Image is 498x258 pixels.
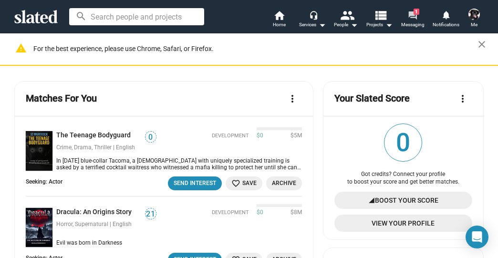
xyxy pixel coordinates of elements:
div: Open Intercom Messenger [466,226,488,248]
span: Messaging [401,19,425,31]
button: Sharon BruneauMe [463,7,486,31]
a: Home [262,10,296,31]
mat-icon: arrow_drop_down [383,19,394,31]
div: Services [299,19,326,31]
span: $8M [287,209,302,217]
div: Evil was born in Darkness [52,239,302,247]
mat-icon: forum [408,10,417,20]
mat-icon: more_vert [457,93,468,104]
span: Notifications [433,19,459,31]
div: Seeking: Actor [26,178,62,186]
a: Dracula: An Origins Story [56,208,135,217]
a: Notifications [429,10,463,31]
a: Boost Your Score [334,192,472,209]
div: Crime, Drama, Thriller | English [56,144,156,152]
span: 0 [145,133,156,142]
span: 0 [384,124,422,161]
div: Horror, Supernatural | English [56,221,156,228]
span: Me [471,19,477,31]
a: View Your Profile [334,215,472,232]
span: Save [231,178,257,188]
span: $0 [257,209,263,217]
span: Home [273,19,286,31]
mat-icon: home [273,10,285,21]
button: Archive [266,176,302,190]
mat-icon: notifications [441,10,450,19]
img: Dracula: An Origins Story [26,208,52,248]
mat-icon: view_list [373,8,387,22]
div: Send Interest [174,178,216,188]
span: Development [212,209,249,217]
img: Sharon Bruneau [468,9,480,20]
a: 1Messaging [396,10,429,31]
mat-icon: headset_mic [309,10,318,19]
span: $5M [287,132,302,140]
span: Development [212,133,249,140]
span: $0 [257,132,263,140]
span: Archive [272,178,296,188]
div: People [334,19,358,31]
button: People [329,10,363,31]
mat-icon: arrow_drop_down [348,19,360,31]
mat-card-title: Your Slated Score [334,92,410,105]
mat-icon: more_vert [287,93,298,104]
mat-icon: arrow_drop_down [316,19,328,31]
span: View Your Profile [342,215,465,232]
button: Save [226,176,262,190]
span: 1 [414,9,419,15]
div: In 1974 blue-collar Tacoma, a 17-year-old with uniquely specialized training is asked by a terrif... [52,157,302,171]
mat-icon: signal_cellular_4_bar [368,192,375,209]
div: Got credits? Connect your profile to boost your score and get better matches. [334,171,472,186]
div: For the best experience, please use Chrome, Safari, or Firefox. [33,42,478,55]
span: 21 [145,209,156,219]
img: The Teenage Bodyguard [26,131,52,171]
mat-icon: close [476,39,488,50]
mat-icon: warning [15,42,27,54]
button: Services [296,10,329,31]
mat-card-title: Matches For You [26,92,97,105]
span: Projects [366,19,393,31]
mat-icon: people [340,8,354,22]
a: The Teenage Bodyguard [56,131,135,140]
button: Projects [363,10,396,31]
input: Search people and projects [69,8,204,25]
mat-icon: favorite_border [231,179,240,188]
button: Send Interest [168,176,222,190]
span: Boost Your Score [375,192,438,209]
